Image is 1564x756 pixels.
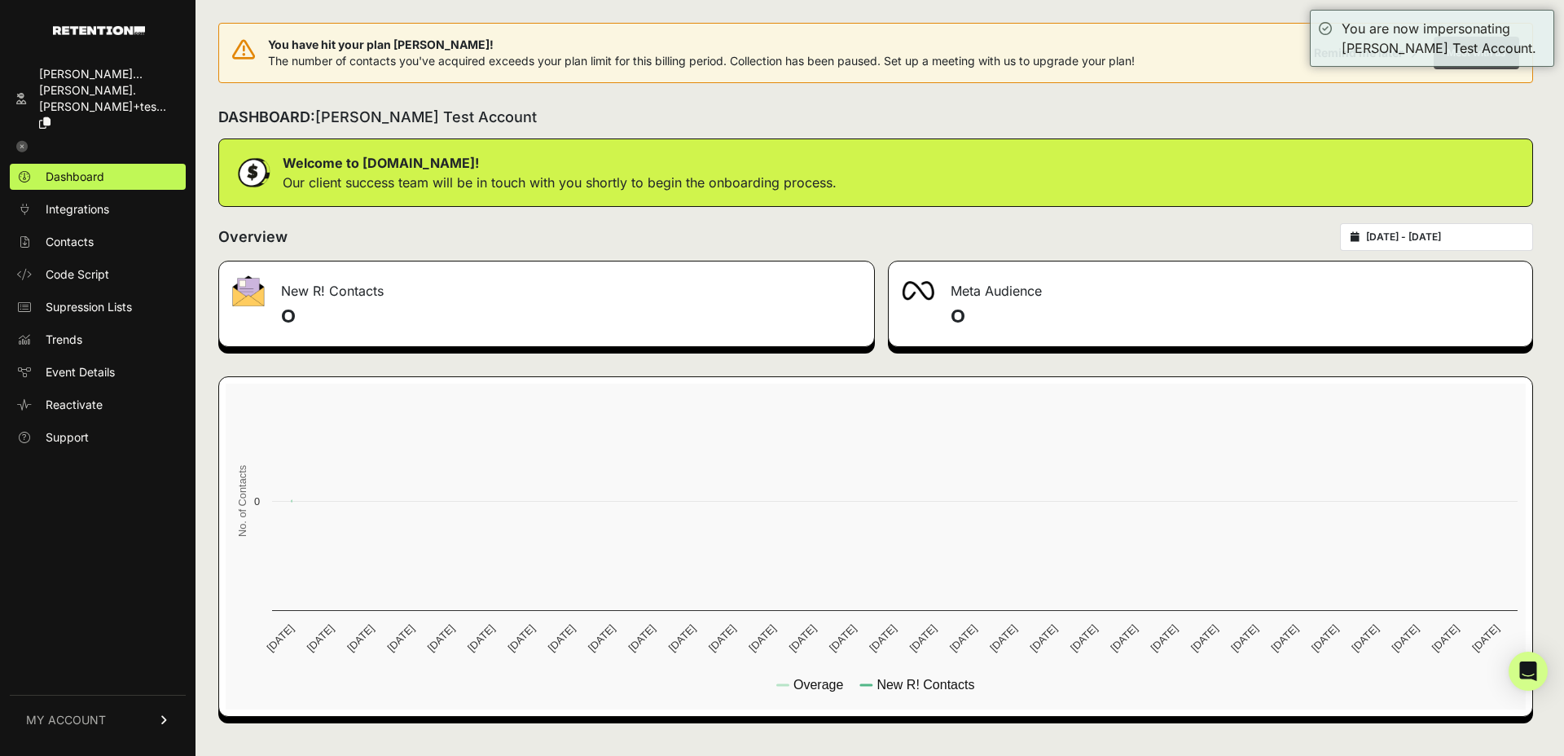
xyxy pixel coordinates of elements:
[10,164,186,190] a: Dashboard
[53,26,145,35] img: Retention.com
[219,262,874,310] div: New R! Contacts
[1068,622,1100,654] text: [DATE]
[305,622,336,654] text: [DATE]
[867,622,898,654] text: [DATE]
[1390,622,1421,654] text: [DATE]
[1028,622,1060,654] text: [DATE]
[46,397,103,413] span: Reactivate
[315,108,537,125] span: [PERSON_NAME] Test Account
[951,304,1519,330] h4: 0
[505,622,537,654] text: [DATE]
[265,622,297,654] text: [DATE]
[46,266,109,283] span: Code Script
[218,226,288,248] h2: Overview
[268,54,1135,68] span: The number of contacts you've acquired exceeds your plan limit for this billing period. Collectio...
[46,429,89,446] span: Support
[1228,622,1260,654] text: [DATE]
[268,37,1135,53] span: You have hit your plan [PERSON_NAME]!
[1470,622,1501,654] text: [DATE]
[236,465,248,537] text: No. of Contacts
[465,622,497,654] text: [DATE]
[254,495,260,508] text: 0
[39,66,179,82] div: [PERSON_NAME]...
[706,622,738,654] text: [DATE]
[46,169,104,185] span: Dashboard
[46,234,94,250] span: Contacts
[787,622,819,654] text: [DATE]
[1307,38,1424,68] button: Remind me later
[987,622,1019,654] text: [DATE]
[10,61,186,136] a: [PERSON_NAME]... [PERSON_NAME].[PERSON_NAME]+tes...
[1349,622,1381,654] text: [DATE]
[39,83,166,113] span: [PERSON_NAME].[PERSON_NAME]+tes...
[1342,19,1545,58] div: You are now impersonating [PERSON_NAME] Test Account.
[907,622,939,654] text: [DATE]
[345,622,376,654] text: [DATE]
[10,695,186,745] a: MY ACCOUNT
[26,712,106,728] span: MY ACCOUNT
[232,275,265,306] img: fa-envelope-19ae18322b30453b285274b1b8af3d052b27d846a4fbe8435d1a52b978f639a2.png
[10,262,186,288] a: Code Script
[10,392,186,418] a: Reactivate
[46,364,115,380] span: Event Details
[1509,652,1548,691] div: Open Intercom Messenger
[10,229,186,255] a: Contacts
[46,299,132,315] span: Supression Lists
[889,262,1532,310] div: Meta Audience
[746,622,778,654] text: [DATE]
[876,678,974,692] text: New R! Contacts
[10,359,186,385] a: Event Details
[546,622,578,654] text: [DATE]
[46,201,109,218] span: Integrations
[666,622,698,654] text: [DATE]
[1149,622,1180,654] text: [DATE]
[281,304,861,330] h4: 0
[283,173,837,192] p: Our client success team will be in touch with you shortly to begin the onboarding process.
[283,155,479,171] strong: Welcome to [DOMAIN_NAME]!
[10,196,186,222] a: Integrations
[586,622,617,654] text: [DATE]
[793,678,843,692] text: Overage
[10,327,186,353] a: Trends
[425,622,457,654] text: [DATE]
[827,622,859,654] text: [DATE]
[10,424,186,451] a: Support
[1430,622,1461,654] text: [DATE]
[1309,622,1341,654] text: [DATE]
[232,152,273,193] img: dollar-coin-05c43ed7efb7bc0c12610022525b4bbbb207c7efeef5aecc26f025e68dcafac9.png
[947,622,979,654] text: [DATE]
[1269,622,1301,654] text: [DATE]
[218,106,537,129] h2: DASHBOARD:
[626,622,657,654] text: [DATE]
[902,281,934,301] img: fa-meta-2f981b61bb99beabf952f7030308934f19ce035c18b003e963880cc3fabeebb7.png
[384,622,416,654] text: [DATE]
[46,332,82,348] span: Trends
[10,294,186,320] a: Supression Lists
[1188,622,1220,654] text: [DATE]
[1108,622,1140,654] text: [DATE]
